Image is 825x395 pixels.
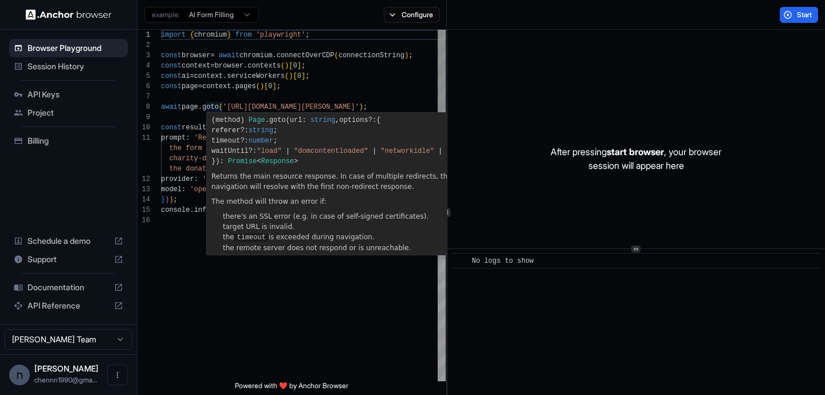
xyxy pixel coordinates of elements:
div: API Reference [9,297,128,315]
li: there's an SSL error (e.g. in case of self-signed certificates). [223,211,488,222]
span: timeout?: [211,137,249,145]
span: ( [286,116,290,124]
span: } [161,196,165,204]
span: ​ [458,255,463,267]
span: } [227,31,231,39]
p: Returns the main resource response. In case of multiple redirects, the navigation will resolve wi... [211,171,488,192]
span: const [161,124,182,132]
span: = [198,82,202,90]
div: 12 [137,174,150,184]
div: Support [9,250,128,268]
span: > [294,157,298,165]
div: 16 [137,215,150,226]
div: 6 [137,81,150,92]
span: import [161,31,186,39]
span: { [190,31,194,39]
span: No logs to show [472,257,534,265]
div: 4 [137,61,150,71]
span: Session History [27,61,123,72]
span: [ [289,62,293,70]
span: | [286,147,290,155]
span: API Reference [27,300,109,311]
img: Anchor Logo [26,9,112,20]
span: Billing [27,135,123,147]
span: ) [240,116,244,124]
span: the form at [URL][DOMAIN_NAME] [169,144,293,152]
span: url [290,116,302,124]
span: < [257,157,261,165]
span: , [335,116,339,124]
p: After pressing , your browser session will appear here [551,145,721,172]
span: method [215,116,240,124]
span: ) [289,72,293,80]
span: : [194,175,198,183]
span: options?: [339,116,376,124]
li: the is exceeded during navigation. [223,232,488,243]
span: [ [293,72,297,80]
span: context [182,62,210,70]
button: Configure [384,7,439,23]
span: waitUntil?: [211,147,257,155]
span: model [161,185,182,193]
span: ; [273,137,277,145]
span: "load" [257,147,281,155]
span: 0 [297,72,301,80]
span: ) [359,103,363,111]
span: ; [277,82,281,90]
div: 2 [137,40,150,50]
span: 'Read the resume, understand the details, and comp [194,134,400,142]
span: [ [264,82,268,90]
span: | [372,147,376,155]
span: '[URL][DOMAIN_NAME][PERSON_NAME]' [223,103,359,111]
div: 9 [137,112,150,123]
span: browser [215,62,243,70]
div: 11 [137,133,150,143]
span: ; [174,196,178,204]
span: { [376,116,380,124]
span: Documentation [27,282,109,293]
span: 0 [268,82,272,90]
span: ; [363,103,367,111]
span: ) [169,196,173,204]
span: the donation to $10.' [169,165,256,173]
span: "networkidle" [380,147,434,155]
span: context [194,72,223,80]
span: ; [301,62,305,70]
span: ] [272,82,276,90]
span: ( [281,62,285,70]
span: "domcontentloaded" [294,147,368,155]
div: Billing [9,132,128,150]
span: page [182,103,198,111]
span: ( [256,82,260,90]
span: const [161,52,182,60]
span: ( [285,72,289,80]
span: Page [249,116,265,124]
span: . [243,62,247,70]
span: result [182,124,206,132]
span: Browser Playground [27,42,123,54]
span: Project [27,107,123,118]
span: string [249,127,273,135]
span: 'openai/gpt-oss-120b' [190,185,276,193]
div: 5 [137,71,150,81]
span: ] [297,62,301,70]
div: Documentation [9,278,128,297]
code: timeout [234,234,269,242]
li: the remote server does not respond or is unreachable. [223,243,488,253]
span: 'groq' [202,175,227,183]
li: target URL is invalid. [223,222,488,232]
span: : [186,134,190,142]
span: : [302,116,306,124]
span: goto [269,116,286,124]
span: Response [261,157,294,165]
span: 0 [293,62,297,70]
span: ( [219,103,223,111]
span: const [161,72,182,80]
li: the main resource failed to load. [223,253,488,263]
span: connectOverCDP [277,52,335,60]
span: ) [165,196,169,204]
span: console [161,206,190,214]
div: 15 [137,205,150,215]
div: Browser Playground [9,39,128,57]
span: provider [161,175,194,183]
